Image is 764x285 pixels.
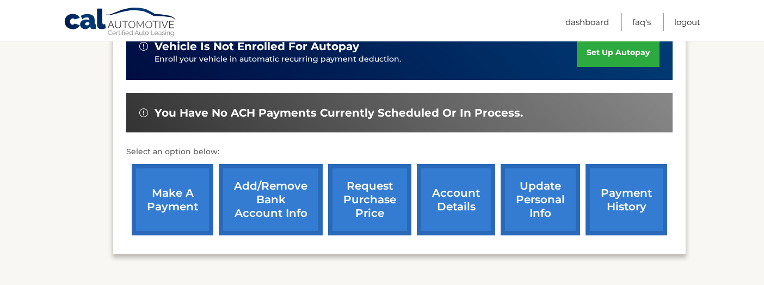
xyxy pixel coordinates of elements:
span: You have no ACH payments currently scheduled or in process. [155,106,523,120]
span: vehicle is not enrolled for autopay [155,40,359,53]
p: Select an option below: [126,145,673,159]
a: Cal Automotive [64,7,178,39]
a: FAQ's [632,13,651,31]
a: make a payment [132,164,213,235]
a: Add/Remove bank account info [219,164,323,235]
p: Enroll your vehicle in automatic recurring payment deduction. [155,53,577,65]
a: update personal info [501,164,580,235]
a: set up autopay [577,38,660,67]
a: payment history [586,164,667,235]
a: Logout [674,13,700,31]
a: account details [417,164,495,235]
a: request purchase price [328,164,411,235]
img: alert-white.svg [139,108,148,117]
img: alert-white.svg [139,42,148,51]
a: Dashboard [565,13,609,31]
